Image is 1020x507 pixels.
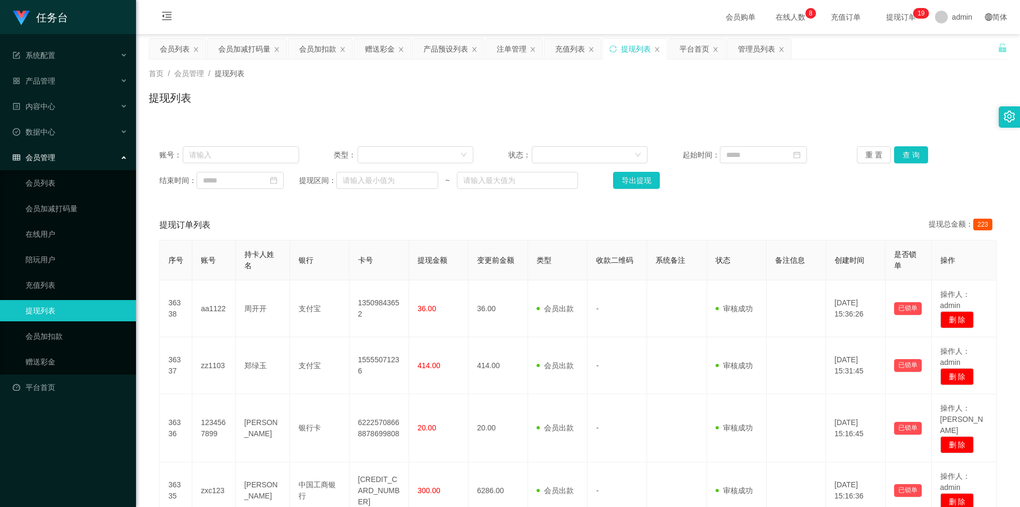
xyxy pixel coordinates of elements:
button: 已锁单 [894,359,922,372]
span: 充值订单 [826,13,866,21]
a: 任务台 [13,13,68,21]
span: 提现订单 [881,13,921,21]
td: 20.00 [469,394,528,462]
button: 重 置 [857,146,891,163]
div: 会员加减打码量 [218,39,270,59]
span: - [596,304,599,313]
span: 会员出款 [537,304,574,313]
span: 在线人数 [770,13,811,21]
span: 会员管理 [13,153,55,162]
i: 图标: close [778,46,785,53]
span: 创建时间 [835,256,864,264]
span: 产品管理 [13,77,55,85]
td: 1234567899 [192,394,236,462]
p: 8 [809,8,813,19]
i: 图标: close [588,46,594,53]
span: 银行 [299,256,313,264]
td: 13509843652 [350,280,409,337]
button: 导出提现 [613,172,660,189]
sup: 8 [805,8,816,19]
span: 账号： [159,149,183,161]
i: 图标: setting [1004,111,1015,122]
div: 赠送彩金 [365,39,395,59]
td: [PERSON_NAME] [236,394,290,462]
td: 支付宝 [290,280,350,337]
span: - [596,486,599,495]
span: 审核成功 [716,486,753,495]
p: 9 [921,8,925,19]
span: 提现金额 [418,256,447,264]
i: 图标: menu-fold [149,1,185,35]
span: 起始时间： [683,149,720,161]
i: 图标: close [471,46,478,53]
span: 操作人：admin [940,347,970,367]
i: 图标: close [274,46,280,53]
span: 变更前金额 [477,256,514,264]
a: 会员加减打码量 [25,198,127,219]
td: aa1122 [192,280,236,337]
i: 图标: calendar [270,177,277,184]
td: 62225708668878699808 [350,394,409,462]
td: 银行卡 [290,394,350,462]
td: 36337 [160,337,192,394]
a: 会员加扣款 [25,326,127,347]
td: zz1103 [192,337,236,394]
i: 图标: close [530,46,536,53]
button: 已锁单 [894,302,922,315]
button: 已锁单 [894,422,922,435]
span: 状态： [508,149,532,161]
span: 是否锁单 [894,250,916,270]
i: 图标: close [398,46,404,53]
span: 内容中心 [13,102,55,111]
i: 图标: table [13,154,20,161]
i: 图标: sync [609,45,617,53]
span: 结束时间： [159,175,197,186]
td: 15555071236 [350,337,409,394]
span: 审核成功 [716,304,753,313]
img: logo.9652507e.png [13,11,30,26]
span: 类型： [334,149,358,161]
span: 类型 [537,256,551,264]
td: 支付宝 [290,337,350,394]
span: 提现订单列表 [159,219,210,231]
td: [DATE] 15:16:45 [826,394,886,462]
span: 会员出款 [537,486,574,495]
p: 1 [917,8,921,19]
a: 陪玩用户 [25,249,127,270]
i: 图标: down [635,152,641,159]
a: 提现列表 [25,300,127,321]
span: ~ [438,175,456,186]
button: 删 除 [940,368,974,385]
input: 请输入最小值为 [336,172,438,189]
div: 注单管理 [497,39,526,59]
span: 操作 [940,256,955,264]
span: - [596,361,599,370]
span: 操作人：admin [940,290,970,310]
div: 平台首页 [679,39,709,59]
span: 审核成功 [716,361,753,370]
input: 请输入 [183,146,299,163]
div: 充值列表 [555,39,585,59]
i: 图标: close [654,46,660,53]
input: 请输入最大值为 [457,172,578,189]
div: 提现总金额： [929,219,997,231]
span: 会员出款 [537,361,574,370]
td: [DATE] 15:31:45 [826,337,886,394]
h1: 提现列表 [149,90,191,106]
a: 充值列表 [25,275,127,296]
i: 图标: down [461,152,467,159]
a: 赠送彩金 [25,351,127,372]
span: 收款二维码 [596,256,633,264]
i: 图标: calendar [793,151,801,159]
span: 414.00 [418,361,440,370]
span: - [596,423,599,432]
span: 300.00 [418,486,440,495]
i: 图标: unlock [998,43,1007,53]
button: 删 除 [940,311,974,328]
span: 操作人：admin [940,472,970,492]
span: 首页 [149,69,164,78]
span: 备注信息 [775,256,805,264]
div: 会员列表 [160,39,190,59]
td: 36336 [160,394,192,462]
i: 图标: check-circle-o [13,128,20,136]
